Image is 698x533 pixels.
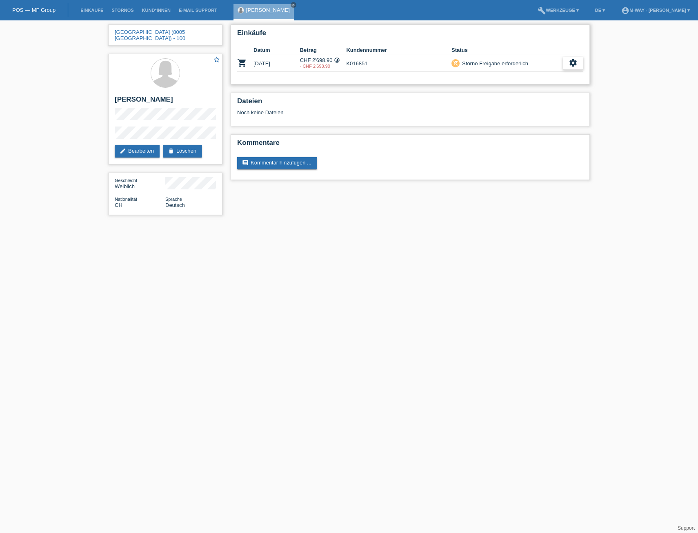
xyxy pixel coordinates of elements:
i: edit [120,148,126,154]
a: account_circlem-way - [PERSON_NAME] ▾ [617,8,694,13]
i: POSP00025520 [237,58,247,68]
i: remove_shopping_cart [453,60,458,66]
i: delete [168,148,174,154]
a: [GEOGRAPHIC_DATA] (8005 [GEOGRAPHIC_DATA]) - 100 [115,29,185,41]
a: buildWerkzeuge ▾ [534,8,583,13]
a: [PERSON_NAME] [246,7,290,13]
td: K016851 [346,55,451,72]
a: Support [678,525,695,531]
h2: Kommentare [237,139,583,151]
i: Fixe Raten (12 Raten) [334,57,340,63]
a: editBearbeiten [115,145,160,158]
a: star_border [213,56,220,64]
th: Datum [253,45,300,55]
i: settings [569,58,578,67]
i: build [538,7,546,15]
a: E-Mail Support [175,8,221,13]
span: Sprache [165,197,182,202]
h2: Einkäufe [237,29,583,41]
span: Schweiz [115,202,122,208]
a: Stornos [107,8,138,13]
span: Geschlecht [115,178,137,183]
div: 17.09.2025 / falschen Betrag erfasst! [300,64,347,69]
i: close [291,3,296,7]
td: CHF 2'698.90 [300,55,347,72]
a: deleteLöschen [163,145,202,158]
i: account_circle [621,7,629,15]
a: Einkäufe [76,8,107,13]
a: close [291,2,296,8]
td: [DATE] [253,55,300,72]
a: Kund*innen [138,8,175,13]
i: comment [242,160,249,166]
div: Weiblich [115,177,165,189]
div: Noch keine Dateien [237,109,487,115]
i: star_border [213,56,220,63]
th: Betrag [300,45,347,55]
th: Kundennummer [346,45,451,55]
h2: [PERSON_NAME] [115,95,216,108]
div: Storno Freigabe erforderlich [460,59,528,68]
th: Status [451,45,563,55]
span: Deutsch [165,202,185,208]
a: commentKommentar hinzufügen ... [237,157,317,169]
a: POS — MF Group [12,7,56,13]
h2: Dateien [237,97,583,109]
a: DE ▾ [591,8,609,13]
span: Nationalität [115,197,137,202]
